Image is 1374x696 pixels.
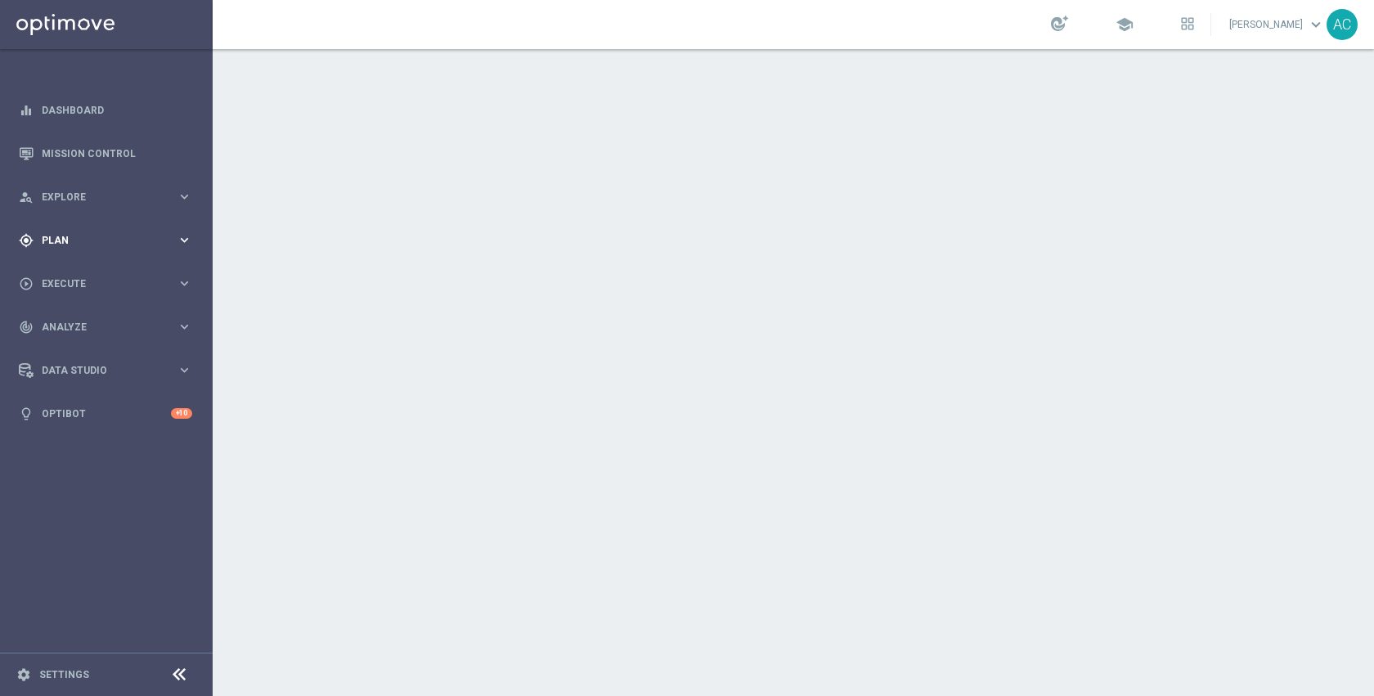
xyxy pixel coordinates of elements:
button: Mission Control [18,147,193,160]
i: keyboard_arrow_right [177,189,192,204]
div: Execute [19,276,177,291]
span: keyboard_arrow_down [1307,16,1325,34]
button: gps_fixed Plan keyboard_arrow_right [18,234,193,247]
i: person_search [19,190,34,204]
span: Data Studio [42,366,177,375]
i: lightbulb [19,406,34,421]
div: Data Studio [19,363,177,378]
button: track_changes Analyze keyboard_arrow_right [18,321,193,334]
a: Settings [39,670,89,680]
i: equalizer [19,103,34,118]
div: AC [1327,9,1358,40]
i: track_changes [19,320,34,335]
div: Optibot [19,392,192,435]
div: Analyze [19,320,177,335]
span: Explore [42,192,177,202]
i: keyboard_arrow_right [177,319,192,335]
a: Optibot [42,392,171,435]
i: keyboard_arrow_right [177,276,192,291]
a: Dashboard [42,88,192,132]
div: Explore [19,190,177,204]
div: Dashboard [19,88,192,132]
i: settings [16,667,31,682]
a: Mission Control [42,132,192,175]
button: equalizer Dashboard [18,104,193,117]
i: keyboard_arrow_right [177,362,192,378]
a: [PERSON_NAME]keyboard_arrow_down [1228,12,1327,37]
button: play_circle_outline Execute keyboard_arrow_right [18,277,193,290]
i: keyboard_arrow_right [177,232,192,248]
i: gps_fixed [19,233,34,248]
span: school [1116,16,1134,34]
div: Mission Control [19,132,192,175]
div: Plan [19,233,177,248]
span: Execute [42,279,177,289]
span: Plan [42,236,177,245]
span: Analyze [42,322,177,332]
button: lightbulb Optibot +10 [18,407,193,420]
button: Data Studio keyboard_arrow_right [18,364,193,377]
div: +10 [171,408,192,419]
button: person_search Explore keyboard_arrow_right [18,191,193,204]
i: play_circle_outline [19,276,34,291]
